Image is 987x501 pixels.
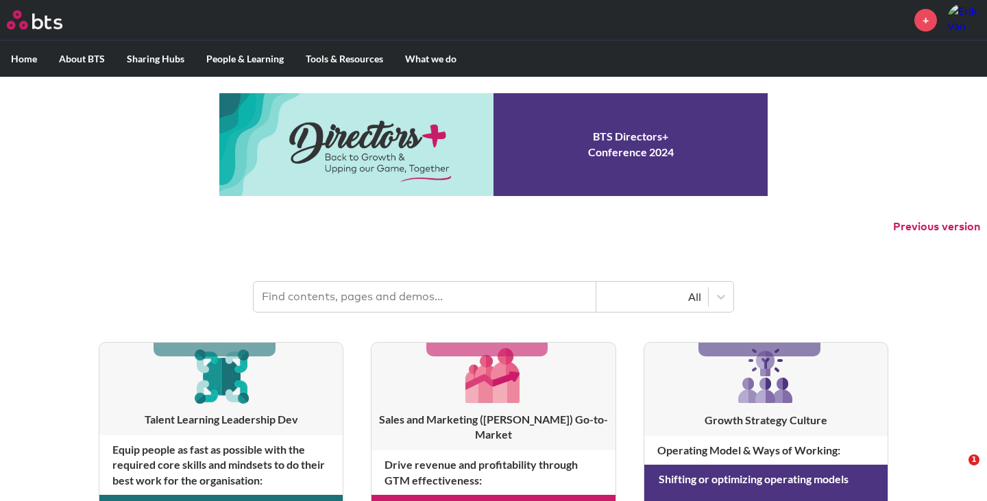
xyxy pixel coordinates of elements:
span: 1 [968,454,979,465]
label: Sharing Hubs [116,41,195,77]
a: Conference 2024 [219,93,768,196]
h4: Equip people as fast as possible with the required core skills and mindsets to do their best work... [99,435,343,495]
a: + [914,9,937,32]
label: What we do [394,41,467,77]
h4: Operating Model & Ways of Working : [644,436,888,465]
img: BTS Logo [7,10,62,29]
img: Erik Van Elderen [947,3,980,36]
h3: Sales and Marketing ([PERSON_NAME]) Go-to-Market [371,412,615,443]
input: Find contents, pages and demos... [254,282,596,312]
a: Profile [947,3,980,36]
div: All [603,289,701,304]
label: Tools & Resources [295,41,394,77]
h4: Drive revenue and profitability through GTM effectiveness : [371,450,615,495]
h3: Talent Learning Leadership Dev [99,412,343,427]
h3: Growth Strategy Culture [644,413,888,428]
label: People & Learning [195,41,295,77]
label: About BTS [48,41,116,77]
img: [object Object] [733,343,799,408]
button: Previous version [893,219,980,234]
iframe: Intercom live chat [940,454,973,487]
a: Go home [7,10,88,29]
img: [object Object] [188,343,254,408]
img: [object Object] [461,343,526,408]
